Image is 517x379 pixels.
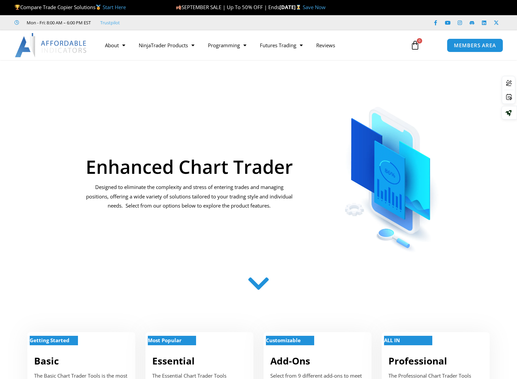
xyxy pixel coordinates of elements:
a: 0 [400,35,430,55]
span: 0 [417,38,422,44]
a: Save Now [303,4,326,10]
p: Designed to eliminate the complexity and stress of entering trades and managing positions, offeri... [85,183,294,211]
strong: Most Popular [148,337,182,344]
strong: Customizable [266,337,301,344]
h1: Enhanced Chart Trader [85,157,294,176]
span: MEMBERS AREA [454,43,496,48]
span: Compare Trade Copier Solutions [15,4,126,10]
a: Reviews [309,37,342,53]
img: 🍂 [176,5,181,10]
strong: [DATE] [279,4,303,10]
img: 🏆 [15,5,20,10]
a: Trustpilot [100,19,120,27]
a: Professional [388,354,447,367]
span: Mon - Fri: 8:00 AM – 6:00 PM EST [25,19,91,27]
a: NinjaTrader Products [132,37,201,53]
img: ⌛ [296,5,301,10]
span: SEPTEMBER SALE | Up To 50% OFF | Ends [176,4,279,10]
a: Essential [152,354,195,367]
a: Basic [34,354,59,367]
a: Start Here [103,4,126,10]
a: MEMBERS AREA [447,38,503,52]
a: Programming [201,37,253,53]
a: Add-Ons [270,354,310,367]
a: About [98,37,132,53]
nav: Menu [98,37,403,53]
img: LogoAI | Affordable Indicators – NinjaTrader [15,33,87,57]
img: ChartTrader | Affordable Indicators – NinjaTrader [323,90,461,255]
img: 🥇 [96,5,101,10]
strong: ALL IN [384,337,400,344]
strong: Getting Started [30,337,70,344]
a: Futures Trading [253,37,309,53]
